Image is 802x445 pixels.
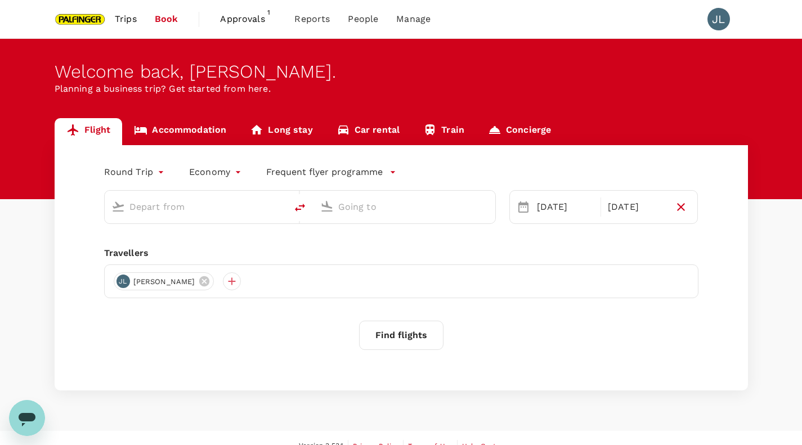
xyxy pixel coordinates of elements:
input: Depart from [129,198,263,215]
div: JL [707,8,730,30]
span: Trips [115,12,137,26]
a: Car rental [325,118,412,145]
span: 1 [263,7,274,18]
p: Planning a business trip? Get started from here. [55,82,748,96]
a: Concierge [476,118,563,145]
button: Frequent flyer programme [266,165,396,179]
iframe: Button to launch messaging window [9,400,45,436]
input: Going to [338,198,472,215]
span: Approvals [220,12,276,26]
button: delete [286,194,313,221]
div: JL[PERSON_NAME] [114,272,214,290]
span: Book [155,12,178,26]
p: Frequent flyer programme [266,165,383,179]
div: [DATE] [603,196,669,218]
span: Reports [294,12,330,26]
span: People [348,12,378,26]
div: Round Trip [104,163,167,181]
div: Economy [189,163,244,181]
a: Long stay [238,118,324,145]
div: [DATE] [532,196,598,218]
button: Open [279,205,281,208]
span: [PERSON_NAME] [127,276,202,287]
button: Find flights [359,321,443,350]
img: Palfinger Asia Pacific Pte Ltd [55,7,106,32]
div: JL [117,275,130,288]
div: Travellers [104,246,698,260]
button: Open [487,205,490,208]
div: Welcome back , [PERSON_NAME] . [55,61,748,82]
span: Manage [396,12,431,26]
a: Flight [55,118,123,145]
a: Train [411,118,476,145]
a: Accommodation [122,118,238,145]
